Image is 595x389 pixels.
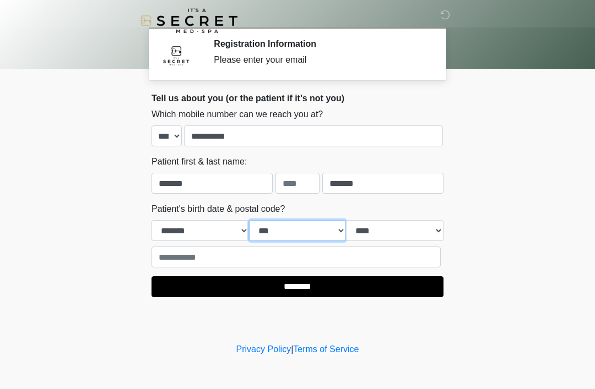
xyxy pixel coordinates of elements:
[236,344,291,354] a: Privacy Policy
[214,39,427,49] h2: Registration Information
[291,344,293,354] a: |
[214,53,427,67] div: Please enter your email
[160,39,193,72] img: Agent Avatar
[152,93,443,103] h2: Tell us about you (or the patient if it's not you)
[293,344,359,354] a: Terms of Service
[152,202,285,216] label: Patient's birth date & postal code?
[152,108,323,121] label: Which mobile number can we reach you at?
[140,8,237,33] img: It's A Secret Med Spa Logo
[152,155,247,168] label: Patient first & last name:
